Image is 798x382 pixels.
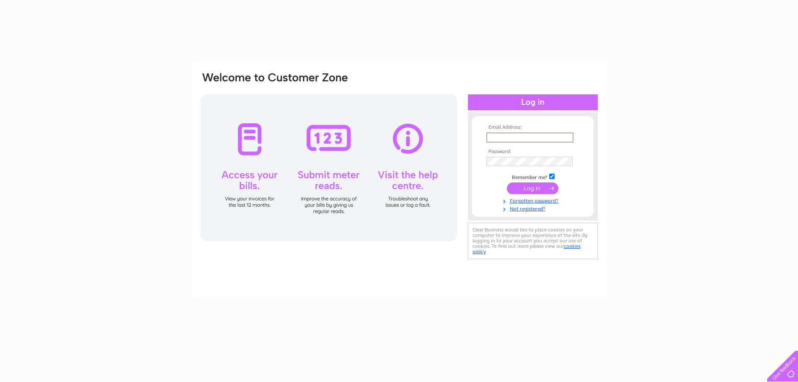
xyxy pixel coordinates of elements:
td: Remember me? [484,172,581,181]
a: Forgotten password? [486,196,581,204]
div: Clear Business would like to place cookies on your computer to improve your experience of the sit... [468,223,598,259]
input: Submit [507,182,558,194]
th: Password: [484,149,581,155]
a: Not registered? [486,204,581,212]
th: Email Address: [484,125,581,130]
a: cookies policy [473,243,581,255]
